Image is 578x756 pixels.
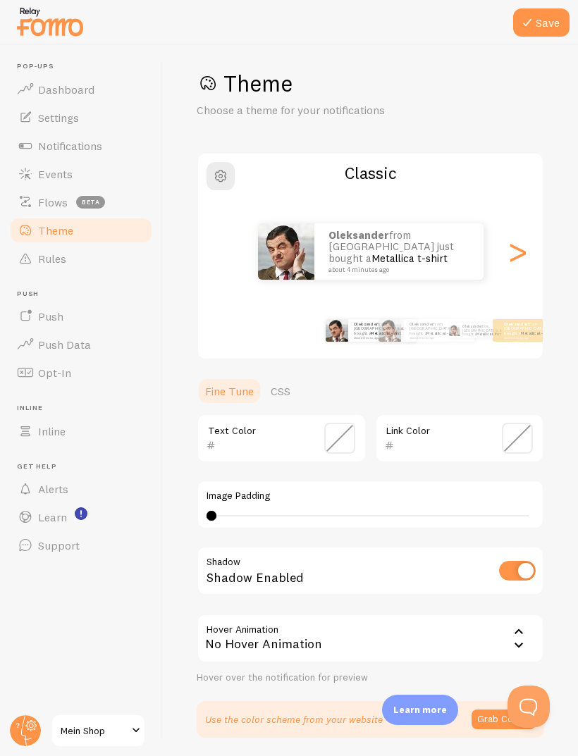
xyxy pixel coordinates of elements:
a: Metallica t-shirt [371,330,401,336]
strong: Oleksander [410,321,433,327]
img: Fomo [379,319,401,342]
div: Next slide [509,201,526,302]
a: Push Data [8,330,154,359]
a: Dashboard [8,75,154,104]
strong: Oleksander [328,228,389,242]
strong: Oleksander [354,321,378,327]
small: about 4 minutes ago [410,336,467,339]
a: Support [8,531,154,559]
span: Flows [38,195,68,209]
p: from [GEOGRAPHIC_DATA] just bought a [410,321,469,339]
p: Learn more [393,703,447,717]
svg: <p>Watch New Feature Tutorials!</p> [75,507,87,520]
span: Rules [38,252,66,266]
img: Fomo [326,319,348,342]
a: Opt-In [8,359,154,387]
small: about 4 minutes ago [328,266,465,273]
span: Notifications [38,139,102,153]
h1: Theme [197,69,544,98]
a: Metallica t-shirt [476,332,500,336]
span: Push [38,309,63,323]
a: Inline [8,417,154,445]
small: about 4 minutes ago [504,336,559,339]
span: Dashboard [38,82,94,97]
a: Metallica t-shirt [521,330,551,336]
a: Alerts [8,475,154,503]
span: Push Data [38,337,91,352]
span: Theme [38,223,73,237]
span: Learn [38,510,67,524]
a: Rules [8,244,154,273]
div: No Hover Animation [197,614,544,663]
h2: Classic [198,162,543,184]
p: from [GEOGRAPHIC_DATA] just bought a [354,321,410,339]
img: Fomo [258,223,314,280]
span: Inline [17,404,154,413]
a: CSS [262,377,299,405]
a: Flows beta [8,188,154,216]
span: Inline [38,424,66,438]
span: Get Help [17,462,154,471]
span: Mein Shop [61,722,128,739]
iframe: Help Scout Beacon - Open [508,686,550,728]
a: Theme [8,216,154,244]
strong: Oleksander [462,324,482,328]
p: from [GEOGRAPHIC_DATA] just bought a [504,321,560,339]
p: from [GEOGRAPHIC_DATA] just bought a [328,230,469,273]
a: Metallica t-shirt [371,252,448,265]
span: Opt-In [38,366,71,380]
a: Events [8,160,154,188]
p: Use the color scheme from your website [205,712,383,726]
p: Choose a theme for your notifications [197,102,535,118]
span: Alerts [38,482,68,496]
span: Pop-ups [17,62,154,71]
label: Image Padding [207,490,534,502]
div: Hover over the notification for preview [197,671,544,684]
strong: Oleksander [504,321,528,327]
a: Notifications [8,132,154,160]
span: Support [38,538,80,552]
button: Grab Colors [472,709,536,729]
a: Settings [8,104,154,132]
span: beta [76,196,105,209]
div: Shadow Enabled [197,546,544,597]
small: about 4 minutes ago [354,336,409,339]
span: Settings [38,111,79,125]
img: fomo-relay-logo-orange.svg [15,4,85,39]
a: Learn [8,503,154,531]
img: Fomo [448,325,460,336]
span: Push [17,290,154,299]
span: Events [38,167,73,181]
a: Push [8,302,154,330]
a: Metallica t-shirt [426,330,457,336]
a: Mein Shop [51,714,146,748]
p: from [GEOGRAPHIC_DATA] just bought a [462,323,510,338]
a: Fine Tune [197,377,262,405]
div: Learn more [382,695,458,725]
